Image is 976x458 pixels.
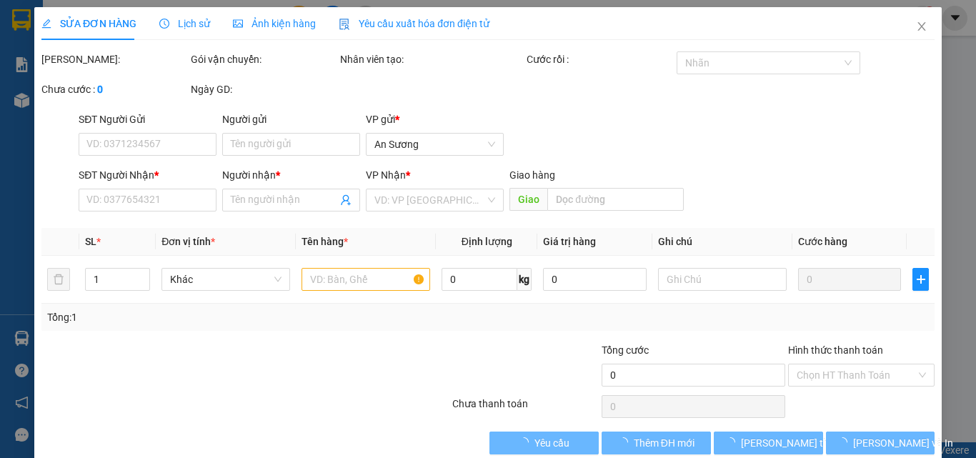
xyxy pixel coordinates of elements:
button: Thêm ĐH mới [602,432,711,454]
div: SĐT Người Nhận [79,167,216,183]
th: Ghi chú [652,228,792,256]
button: [PERSON_NAME] và In [825,432,935,454]
input: 0 [798,268,901,291]
span: Ảnh kiện hàng [233,18,316,29]
div: Người nhận [222,167,360,183]
div: Người gửi [222,111,360,127]
img: icon [339,19,350,30]
button: [PERSON_NAME] thay đổi [714,432,823,454]
span: Tên hàng [302,236,348,247]
label: Hình thức thanh toán [788,344,883,356]
div: Gói vận chuyển: [191,51,337,67]
div: Ngày GD: [191,81,337,97]
span: loading [725,437,741,447]
input: Ghi Chú [658,268,787,291]
input: VD: Bàn, Ghế [302,268,430,291]
span: Thêm ĐH mới [634,435,694,451]
span: Yêu cầu [534,435,569,451]
button: Close [902,7,942,47]
button: Yêu cầu [489,432,599,454]
div: Cước rồi : [527,51,673,67]
span: Giao hàng [509,169,555,181]
span: kg [517,268,532,291]
span: SL [85,236,96,247]
span: clock-circle [159,19,169,29]
div: VP gửi [366,111,504,127]
span: An Sương [374,134,495,155]
span: user-add [340,194,352,206]
span: loading [618,437,634,447]
button: delete [47,268,70,291]
span: close [916,21,927,32]
span: [PERSON_NAME] thay đổi [741,435,855,451]
input: Dọc đường [547,188,683,211]
div: Nhân viên tạo: [340,51,524,67]
div: SĐT Người Gửi [79,111,216,127]
span: [PERSON_NAME] và In [852,435,952,451]
span: Yêu cầu xuất hóa đơn điện tử [339,18,489,29]
span: Tổng cước [602,344,649,356]
span: plus [913,274,928,285]
b: 0 [97,84,103,95]
span: Lịch sử [159,18,210,29]
span: Giao [509,188,547,211]
span: Khác [170,269,282,290]
span: Đơn vị tính [161,236,215,247]
div: Chưa thanh toán [451,396,600,421]
div: [PERSON_NAME]: [41,51,188,67]
button: plus [912,268,929,291]
span: loading [837,437,852,447]
span: loading [519,437,534,447]
span: VP Nhận [366,169,406,181]
span: Giá trị hàng [543,236,596,247]
span: Định lượng [461,236,512,247]
span: Cước hàng [798,236,847,247]
span: picture [233,19,243,29]
div: Tổng: 1 [47,309,378,325]
span: edit [41,19,51,29]
div: Chưa cước : [41,81,188,97]
span: SỬA ĐƠN HÀNG [41,18,136,29]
